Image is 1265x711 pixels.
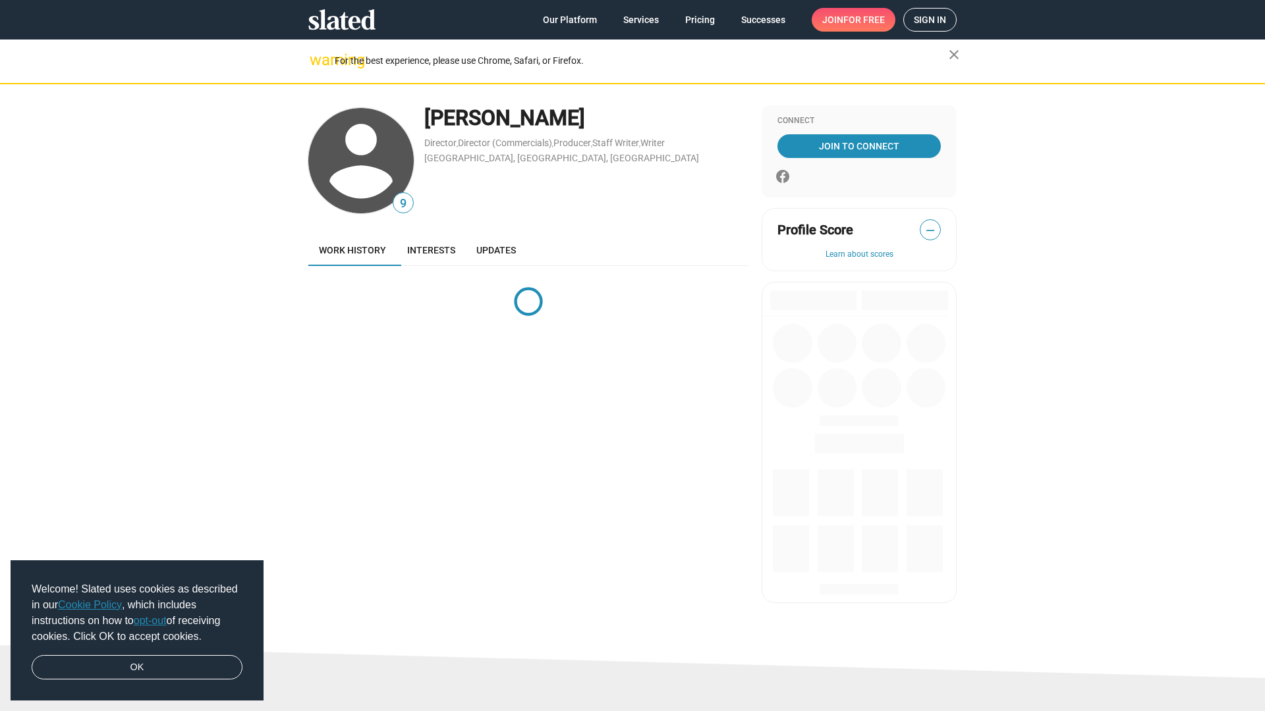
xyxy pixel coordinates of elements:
span: Our Platform [543,8,597,32]
a: Staff Writer [592,138,639,148]
span: for free [843,8,885,32]
span: Interests [407,245,455,255]
span: Sign in [914,9,946,31]
span: , [639,140,640,147]
span: Updates [476,245,516,255]
a: Pricing [675,8,725,32]
a: opt-out [134,615,167,626]
a: Services [613,8,669,32]
span: Profile Score [777,221,853,239]
div: Connect [777,116,941,126]
div: [PERSON_NAME] [424,104,748,132]
mat-icon: warning [310,52,325,68]
span: , [552,140,553,147]
a: Our Platform [532,8,607,32]
a: Writer [640,138,665,148]
a: Joinfor free [812,8,895,32]
a: Cookie Policy [58,599,122,610]
a: Director [424,138,457,148]
span: 9 [393,195,413,213]
span: Join To Connect [780,134,938,158]
a: Work history [308,234,397,266]
a: [GEOGRAPHIC_DATA], [GEOGRAPHIC_DATA], [GEOGRAPHIC_DATA] [424,153,699,163]
span: , [457,140,458,147]
span: Join [822,8,885,32]
div: cookieconsent [11,560,264,701]
a: Producer [553,138,591,148]
a: dismiss cookie message [32,655,242,680]
span: Successes [741,8,785,32]
button: Learn about scores [777,250,941,260]
a: Director (Commercials) [458,138,552,148]
a: Join To Connect [777,134,941,158]
span: Welcome! Slated uses cookies as described in our , which includes instructions on how to of recei... [32,581,242,645]
a: Successes [731,8,796,32]
span: Work history [319,245,386,255]
span: — [920,222,940,239]
span: , [591,140,592,147]
span: Pricing [685,8,715,32]
mat-icon: close [946,47,962,63]
a: Updates [466,234,526,266]
a: Interests [397,234,466,266]
span: Services [623,8,659,32]
a: Sign in [903,8,957,32]
div: For the best experience, please use Chrome, Safari, or Firefox. [335,52,949,70]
